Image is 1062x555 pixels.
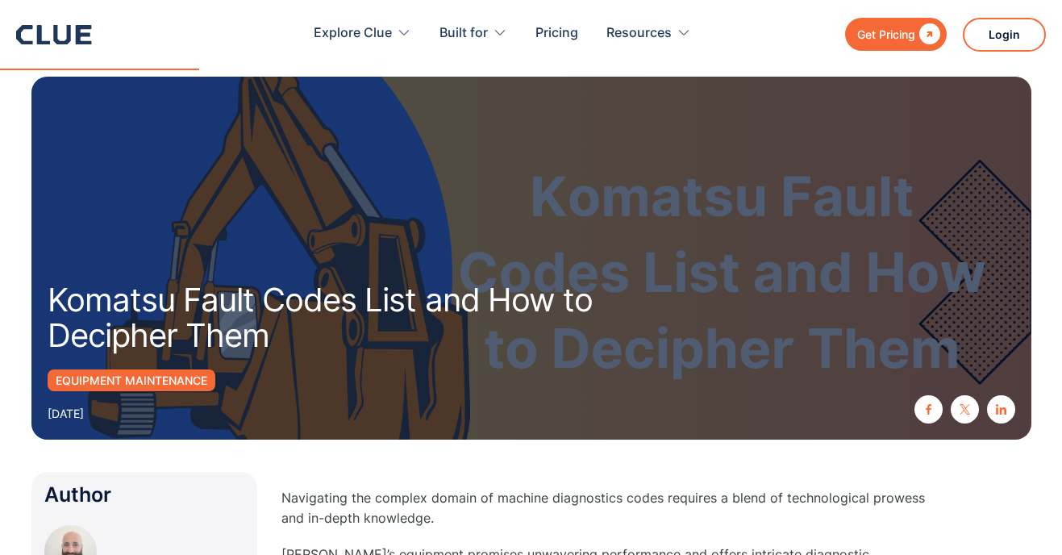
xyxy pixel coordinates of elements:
h1: Komatsu Fault Codes List and How to Decipher Them [48,282,725,353]
p: Navigating the complex domain of machine diagnostics codes requires a blend of technological prow... [281,488,927,528]
div: Resources [606,8,672,59]
a: Pricing [535,8,578,59]
img: twitter X icon [960,404,970,415]
div: [DATE] [48,403,84,424]
div: Explore Clue [314,8,392,59]
div: Resources [606,8,691,59]
div: Author [44,485,244,505]
div: Built for [439,8,507,59]
div: Built for [439,8,488,59]
div: Explore Clue [314,8,411,59]
a: Equipment Maintenance [48,369,215,391]
img: facebook icon [923,404,934,415]
a: Get Pricing [845,18,947,51]
img: linkedin icon [996,404,1006,415]
a: Login [963,18,1046,52]
div: Get Pricing [857,24,915,44]
div:  [915,24,940,44]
